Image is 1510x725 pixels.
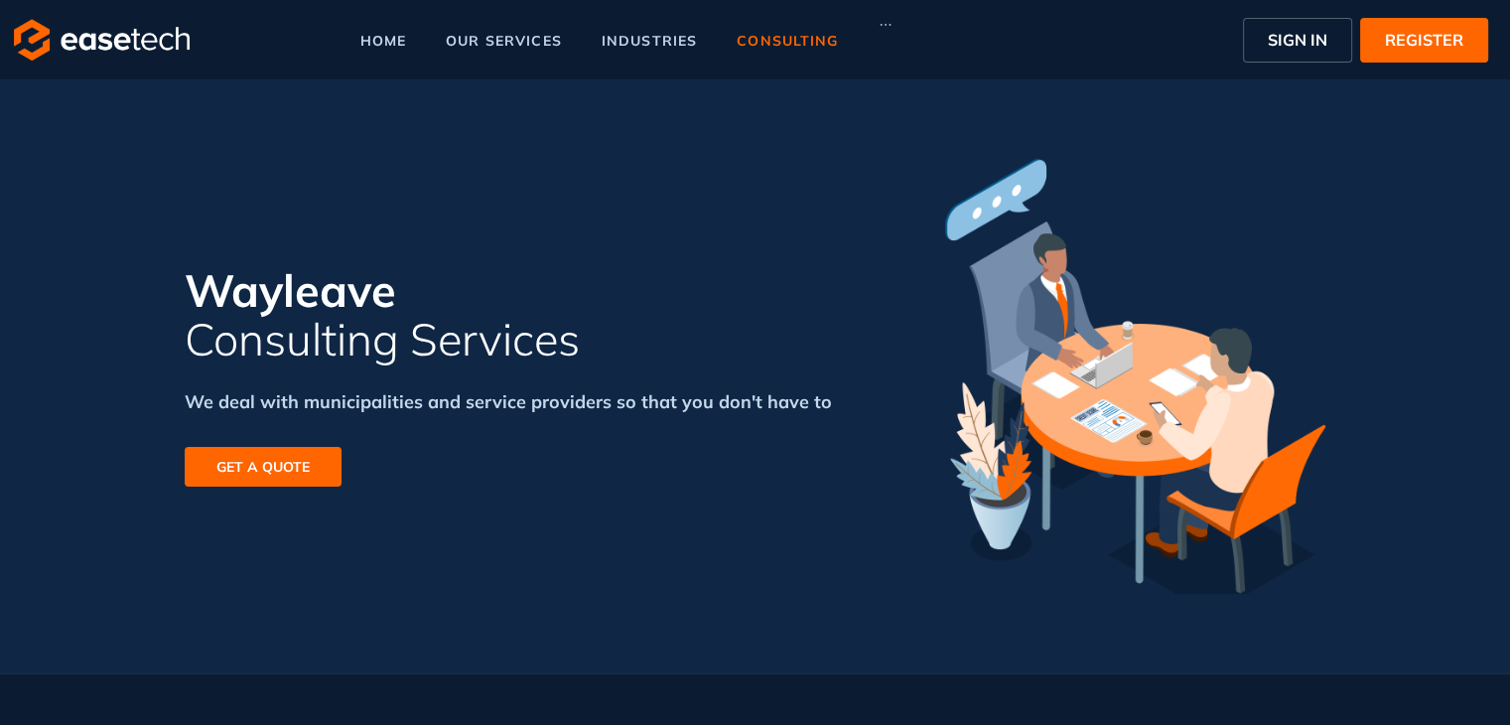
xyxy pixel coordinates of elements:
button: REGISTER [1360,18,1488,63]
span: GET A QUOTE [216,456,310,478]
img: illustration for consulting section [945,159,1325,594]
span: REGISTER [1385,28,1463,52]
span: consulting [737,34,838,48]
img: logo [14,19,190,61]
span: our services [446,34,562,48]
div: We deal with municipalities and service providers so that you don't have to [185,364,946,415]
button: SIGN IN [1243,18,1352,63]
span: home [359,34,406,48]
span: Wayleave [185,262,396,318]
span: ellipsis [879,18,892,32]
span: industries [602,34,697,48]
span: Consulting Services [185,315,946,364]
button: GET A QUOTE [185,447,342,487]
span: SIGN IN [1268,28,1327,52]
